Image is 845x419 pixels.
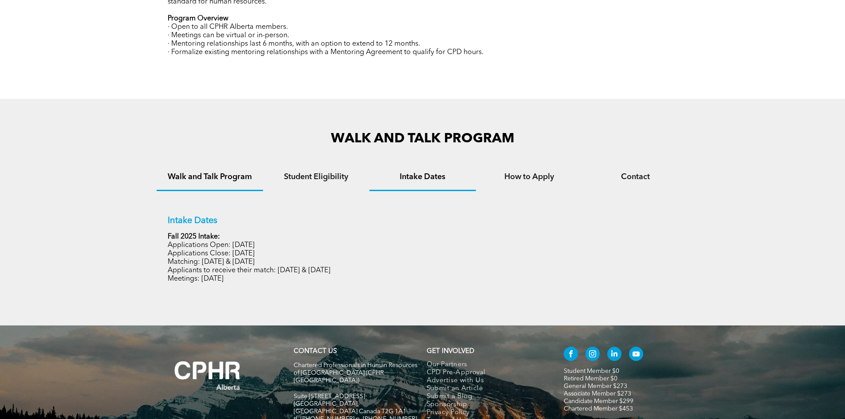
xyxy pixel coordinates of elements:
[427,361,545,369] a: Our Partners
[294,348,337,355] a: CONTACT US
[484,172,574,182] h4: How to Apply
[427,409,545,417] a: Privacy Policy
[629,347,643,363] a: youtube
[168,31,678,40] p: · Meetings can be virtual or in-person.
[168,241,678,250] p: Applications Open: [DATE]
[427,377,545,385] a: Advertise with Us
[168,258,678,266] p: Matching: [DATE] & [DATE]
[564,383,627,389] a: General Member $273
[294,401,406,415] span: [GEOGRAPHIC_DATA], [GEOGRAPHIC_DATA] Canada T2G 1A1
[564,347,578,363] a: facebook
[564,391,631,397] a: Associate Member $273
[427,348,474,355] span: GET INVOLVED
[168,266,678,275] p: Applicants to receive their match: [DATE] & [DATE]
[168,275,678,283] p: Meetings: [DATE]
[331,132,515,145] span: WALK AND TALK PROGRAM
[168,48,678,57] p: · Formalize existing mentoring relationships with a Mentoring Agreement to qualify for CPD hours.
[564,406,633,412] a: Chartered Member $453
[607,347,621,363] a: linkedin
[564,368,619,374] a: Student Member $0
[377,172,468,182] h4: Intake Dates
[168,233,220,240] strong: Fall 2025 Intake:
[168,23,678,31] p: · Open to all CPHR Alberta members.
[157,343,259,408] img: A white background with a few lines on it
[165,172,255,182] h4: Walk and Talk Program
[168,40,678,48] p: · Mentoring relationships last 6 months, with an option to extend to 12 months.
[564,376,617,382] a: Retired Member $0
[271,172,362,182] h4: Student Eligibility
[586,347,600,363] a: instagram
[427,401,545,409] a: Sponsorship
[294,362,417,384] span: Chartered Professionals in Human Resources of [GEOGRAPHIC_DATA] (CPHR [GEOGRAPHIC_DATA])
[590,172,681,182] h4: Contact
[168,250,678,258] p: Applications Close: [DATE]
[427,385,545,393] a: Submit an Article
[168,215,678,226] p: Intake Dates
[564,398,633,404] a: Candidate Member $299
[427,393,545,401] a: Submit a Blog
[294,393,365,399] span: Suite [STREET_ADDRESS]
[168,15,228,22] strong: Program Overview
[427,369,545,377] a: CPD Pre-Approval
